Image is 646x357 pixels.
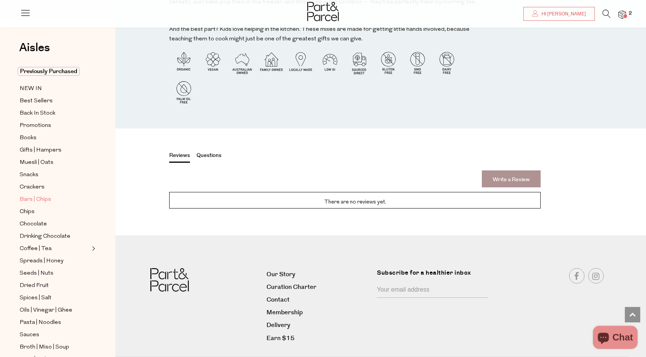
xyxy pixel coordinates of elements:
[20,133,90,143] a: Books
[90,244,95,253] button: Expand/Collapse Coffee | Tea
[266,307,371,318] a: Membership
[404,49,431,76] img: P_P-ICONS-Live_Bec_V11_GMO_Free.svg
[266,320,371,330] a: Delivery
[20,182,90,192] a: Crackers
[287,49,314,76] img: P_P-ICONS-Live_Bec_V11_Locally_Made_2.svg
[20,170,90,180] a: Snacks
[20,145,90,155] a: Gifts | Hampers
[20,330,90,340] a: Sauces
[539,11,586,17] span: Hi [PERSON_NAME]
[20,195,51,204] span: Bars | Chips
[170,49,197,76] img: P_P-ICONS-Live_Bec_V11_Organic.svg
[523,7,595,21] a: Hi [PERSON_NAME]
[169,25,481,44] p: And the best part? Kids love helping in the kitchen. These mixes are made for getting little hand...
[20,293,90,303] a: Spices | Salt
[266,333,371,344] a: Earn $15
[20,318,61,327] span: Pasta | Noodles
[482,170,541,187] a: Write a Review
[170,78,197,105] img: P_P-ICONS-Live_Bec_V11_Palm_Oil_Free.svg
[20,244,90,254] a: Coffee | Tea
[20,67,90,76] a: Previously Purchased
[19,39,50,56] span: Aisles
[200,49,226,76] img: P_P-ICONS-Live_Bec_V11_Vegan.svg
[175,198,535,207] p: There are no reviews yet.
[20,294,52,303] span: Spices | Salt
[20,256,90,266] a: Spreads | Honey
[20,146,62,155] span: Gifts | Hampers
[20,232,90,241] a: Drinking Chocolate
[20,121,51,130] span: Promotions
[20,133,37,143] span: Books
[266,269,371,280] a: Our Story
[20,158,53,167] span: Muesli | Oats
[169,152,190,163] button: Reviews
[591,326,640,351] inbox-online-store-chat: Shopify online store chat
[20,330,39,340] span: Sauces
[20,232,70,241] span: Drinking Chocolate
[20,281,49,290] span: Dried Fruit
[20,244,52,254] span: Coffee | Tea
[20,195,90,204] a: Bars | Chips
[20,108,90,118] a: Back In Stock
[433,49,460,76] img: P_P-ICONS-Live_Bec_V11_Dairy_Free.svg
[20,220,47,229] span: Chocolate
[20,158,90,167] a: Muesli | Oats
[20,257,63,266] span: Spreads | Honey
[20,219,90,229] a: Chocolate
[20,306,72,315] span: Oils | Vinegar | Ghee
[20,342,90,352] a: Broth | Miso | Soup
[316,49,343,76] img: P_P-ICONS-Live_Bec_V11_Low_Gi.svg
[196,152,221,162] button: Questions
[20,170,38,180] span: Snacks
[375,49,402,76] img: P_P-ICONS-Live_Bec_V11_Gluten_Free.svg
[266,282,371,292] a: Curation Charter
[346,49,373,76] img: P_P-ICONS-Live_Bec_V11_Sourced_Direct.svg
[20,281,90,290] a: Dried Fruit
[627,10,634,17] span: 2
[20,343,69,352] span: Broth | Miso | Soup
[20,84,42,93] span: NEW IN
[20,305,90,315] a: Oils | Vinegar | Ghee
[20,207,35,217] span: Chips
[20,269,53,278] span: Seeds | Nuts
[20,318,90,327] a: Pasta | Noodles
[377,283,488,298] input: Your email address
[20,96,90,106] a: Best Sellers
[20,207,90,217] a: Chips
[20,121,90,130] a: Promotions
[20,97,53,106] span: Best Sellers
[20,269,90,278] a: Seeds | Nuts
[20,183,45,192] span: Crackers
[307,2,339,21] img: Part&Parcel
[618,10,626,18] a: 2
[266,295,371,305] a: Contact
[20,109,55,118] span: Back In Stock
[150,268,189,292] img: Part&Parcel
[20,84,90,93] a: NEW IN
[377,268,493,283] label: Subscribe for a healthier inbox
[19,42,50,61] a: Aisles
[229,49,256,76] img: P_P-ICONS-Live_Bec_V11_Australian_Owned.svg
[18,67,80,76] span: Previously Purchased
[258,49,285,76] img: P_P-ICONS-Live_Bec_V11_Family_Owned.svg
